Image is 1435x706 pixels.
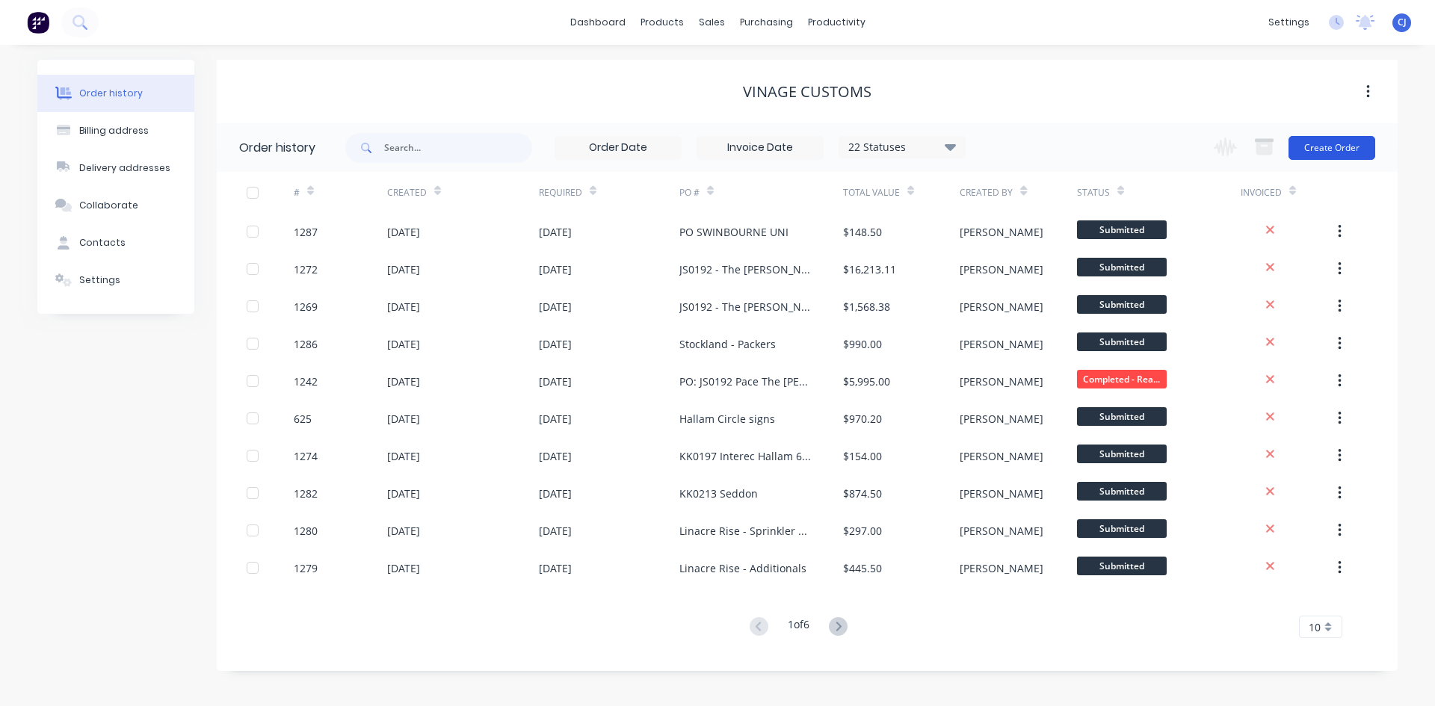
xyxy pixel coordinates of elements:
[539,172,679,213] div: Required
[294,448,318,464] div: 1274
[1077,482,1167,501] span: Submitted
[294,336,318,352] div: 1286
[1077,332,1167,351] span: Submitted
[960,172,1076,213] div: Created By
[27,11,49,34] img: Factory
[788,616,809,638] div: 1 of 6
[960,411,1043,427] div: [PERSON_NAME]
[539,336,572,352] div: [DATE]
[387,411,420,427] div: [DATE]
[387,299,420,315] div: [DATE]
[679,560,806,576] div: Linacre Rise - Additionals
[384,133,532,163] input: Search...
[294,523,318,539] div: 1280
[1077,295,1167,314] span: Submitted
[387,448,420,464] div: [DATE]
[691,11,732,34] div: sales
[37,149,194,187] button: Delivery addresses
[1077,370,1167,388] span: Completed - Rea...
[37,261,194,299] button: Settings
[679,186,700,199] div: PO #
[732,11,800,34] div: purchasing
[960,448,1043,464] div: [PERSON_NAME]
[539,261,572,277] div: [DATE]
[79,161,170,175] div: Delivery addresses
[387,186,427,199] div: Created
[294,261,318,277] div: 1272
[539,374,572,389] div: [DATE]
[960,486,1043,501] div: [PERSON_NAME]
[1077,557,1167,575] span: Submitted
[294,299,318,315] div: 1269
[1077,258,1167,276] span: Submitted
[843,374,890,389] div: $5,995.00
[387,336,420,352] div: [DATE]
[294,224,318,240] div: 1287
[843,411,882,427] div: $970.20
[1241,172,1334,213] div: Invoiced
[843,299,890,315] div: $1,568.38
[387,172,539,213] div: Created
[539,186,582,199] div: Required
[843,261,896,277] div: $16,213.11
[563,11,633,34] a: dashboard
[960,560,1043,576] div: [PERSON_NAME]
[294,374,318,389] div: 1242
[294,411,312,427] div: 625
[679,523,813,539] div: Linacre Rise - Sprinkler Signs
[387,224,420,240] div: [DATE]
[679,224,789,240] div: PO SWINBOURNE UNI
[387,523,420,539] div: [DATE]
[1077,172,1241,213] div: Status
[843,186,900,199] div: Total Value
[1261,11,1317,34] div: settings
[387,486,420,501] div: [DATE]
[294,560,318,576] div: 1279
[843,172,960,213] div: Total Value
[679,411,775,427] div: Hallam Circle signs
[960,186,1013,199] div: Created By
[679,486,758,501] div: KK0213 Seddon
[679,448,813,464] div: KK0197 Interec Hallam 6869
[1077,186,1110,199] div: Status
[1289,136,1375,160] button: Create Order
[960,336,1043,352] div: [PERSON_NAME]
[960,224,1043,240] div: [PERSON_NAME]
[633,11,691,34] div: products
[539,486,572,501] div: [DATE]
[539,299,572,315] div: [DATE]
[387,374,420,389] div: [DATE]
[679,261,813,277] div: JS0192 - The [PERSON_NAME] - FRV
[843,448,882,464] div: $154.00
[79,236,126,250] div: Contacts
[37,75,194,112] button: Order history
[1077,519,1167,538] span: Submitted
[79,124,149,137] div: Billing address
[294,172,387,213] div: #
[960,523,1043,539] div: [PERSON_NAME]
[539,411,572,427] div: [DATE]
[294,186,300,199] div: #
[1398,16,1407,29] span: CJ
[1077,407,1167,426] span: Submitted
[239,139,315,157] div: Order history
[800,11,873,34] div: productivity
[1077,220,1167,239] span: Submitted
[1309,619,1321,635] span: 10
[843,224,882,240] div: $148.50
[294,486,318,501] div: 1282
[79,87,143,100] div: Order history
[679,172,843,213] div: PO #
[697,137,823,159] input: Invoice Date
[539,560,572,576] div: [DATE]
[843,560,882,576] div: $445.50
[37,187,194,224] button: Collaborate
[387,261,420,277] div: [DATE]
[843,523,882,539] div: $297.00
[79,199,138,212] div: Collaborate
[539,224,572,240] div: [DATE]
[37,224,194,261] button: Contacts
[679,299,813,315] div: JS0192 - The [PERSON_NAME]
[539,448,572,464] div: [DATE]
[960,374,1043,389] div: [PERSON_NAME]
